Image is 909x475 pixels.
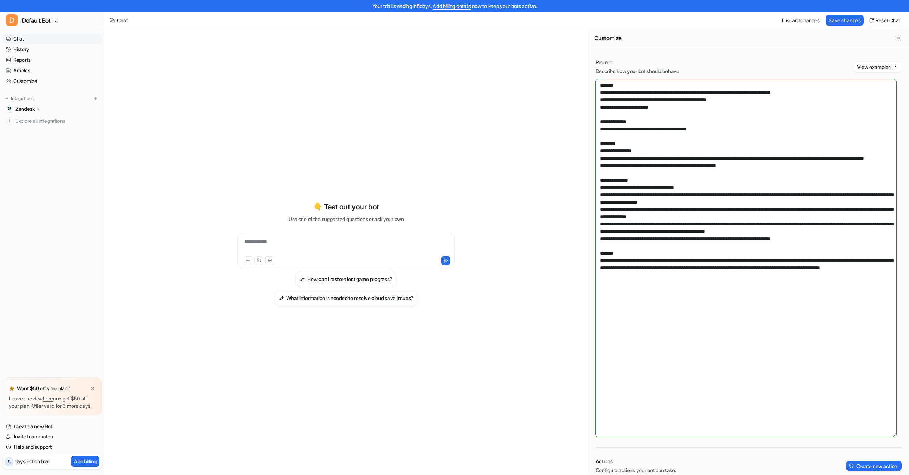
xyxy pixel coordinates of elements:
p: Actions [596,458,676,465]
p: Zendesk [15,105,35,113]
img: create-action-icon.svg [849,463,854,468]
img: star [9,385,15,391]
a: History [3,44,102,54]
p: Prompt [596,59,680,66]
p: Describe how your bot should behave. [596,68,680,75]
p: Want $50 off your plan? [17,385,71,392]
img: menu_add.svg [93,96,98,101]
span: Explore all integrations [15,115,99,127]
span: D [6,14,18,26]
span: Default Bot [22,15,51,26]
img: How can I restore lost game progress? [300,276,305,282]
p: Add billing [74,457,97,465]
a: Customize [3,76,102,86]
a: Create a new Bot [3,421,102,432]
h2: Customize [594,34,622,42]
a: Add billing details [433,3,471,9]
button: What information is needed to resolve cloud save issues?What information is needed to resolve clo... [275,290,418,306]
a: Articles [3,65,102,76]
button: View examples [853,62,902,72]
button: Integrations [3,95,36,102]
img: reset [869,18,874,23]
div: Chat [117,16,128,24]
button: Save changes [826,15,864,26]
a: Help and support [3,442,102,452]
p: days left on trial [15,457,49,465]
a: Explore all integrations [3,116,102,126]
button: Add billing [71,456,99,467]
button: Close flyout [894,34,903,42]
img: What information is needed to resolve cloud save issues? [279,295,284,301]
p: Configure actions your bot can take. [596,467,676,474]
img: expand menu [4,96,10,101]
p: 5 [8,459,11,465]
p: Integrations [11,96,34,102]
h3: How can I restore lost game progress? [307,275,392,283]
button: Discard changes [779,15,823,26]
img: explore all integrations [6,117,13,125]
h3: What information is needed to resolve cloud save issues? [286,294,414,302]
img: Zendesk [7,107,12,111]
button: Create new action [846,461,902,471]
a: Invite teammates [3,432,102,442]
a: Reports [3,55,102,65]
p: Leave a review and get $50 off your plan. Offer valid for 3 more days. [9,395,96,410]
img: x [90,386,95,391]
p: 👇 Test out your bot [313,201,379,212]
a: Chat [3,34,102,44]
button: How can I restore lost game progress?How can I restore lost game progress? [295,271,397,287]
a: here [43,395,53,402]
button: Reset Chat [867,15,903,26]
p: Use one of the suggested questions or ask your own [288,215,404,223]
